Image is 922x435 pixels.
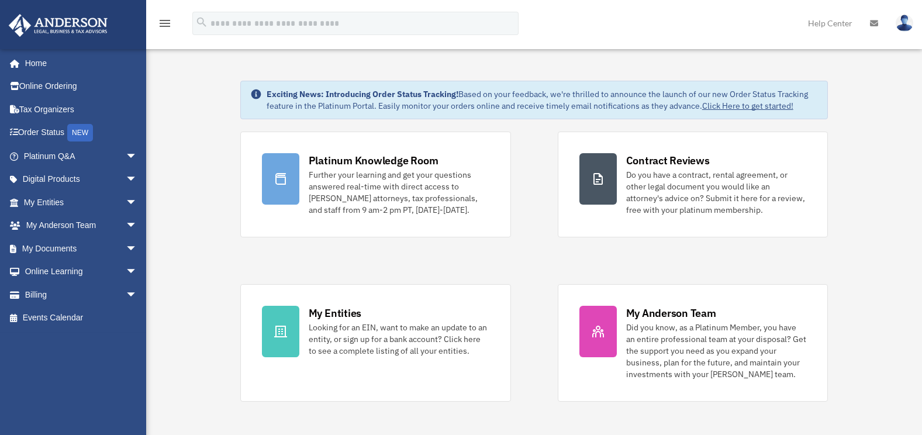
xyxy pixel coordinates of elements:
a: Events Calendar [8,306,155,330]
a: Click Here to get started! [702,101,793,111]
a: My Entitiesarrow_drop_down [8,191,155,214]
div: Based on your feedback, we're thrilled to announce the launch of our new Order Status Tracking fe... [267,88,819,112]
div: Looking for an EIN, want to make an update to an entity, or sign up for a bank account? Click her... [309,322,489,357]
a: Online Ordering [8,75,155,98]
div: Platinum Knowledge Room [309,153,438,168]
a: Home [8,51,149,75]
div: Do you have a contract, rental agreement, or other legal document you would like an attorney's ad... [626,169,807,216]
a: menu [158,20,172,30]
span: arrow_drop_down [126,144,149,168]
span: arrow_drop_down [126,168,149,192]
i: search [195,16,208,29]
a: Billingarrow_drop_down [8,283,155,306]
a: Online Learningarrow_drop_down [8,260,155,284]
i: menu [158,16,172,30]
a: My Anderson Teamarrow_drop_down [8,214,155,237]
a: Contract Reviews Do you have a contract, rental agreement, or other legal document you would like... [558,132,828,237]
span: arrow_drop_down [126,260,149,284]
strong: Exciting News: Introducing Order Status Tracking! [267,89,458,99]
div: Did you know, as a Platinum Member, you have an entire professional team at your disposal? Get th... [626,322,807,380]
div: My Anderson Team [626,306,716,320]
img: Anderson Advisors Platinum Portal [5,14,111,37]
span: arrow_drop_down [126,214,149,238]
a: My Anderson Team Did you know, as a Platinum Member, you have an entire professional team at your... [558,284,828,402]
span: arrow_drop_down [126,191,149,215]
a: Digital Productsarrow_drop_down [8,168,155,191]
div: My Entities [309,306,361,320]
a: Order StatusNEW [8,121,155,145]
div: Contract Reviews [626,153,710,168]
img: User Pic [896,15,913,32]
a: My Entities Looking for an EIN, want to make an update to an entity, or sign up for a bank accoun... [240,284,511,402]
a: Tax Organizers [8,98,155,121]
a: Platinum Q&Aarrow_drop_down [8,144,155,168]
a: Platinum Knowledge Room Further your learning and get your questions answered real-time with dire... [240,132,511,237]
span: arrow_drop_down [126,283,149,307]
div: Further your learning and get your questions answered real-time with direct access to [PERSON_NAM... [309,169,489,216]
div: NEW [67,124,93,141]
span: arrow_drop_down [126,237,149,261]
a: My Documentsarrow_drop_down [8,237,155,260]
